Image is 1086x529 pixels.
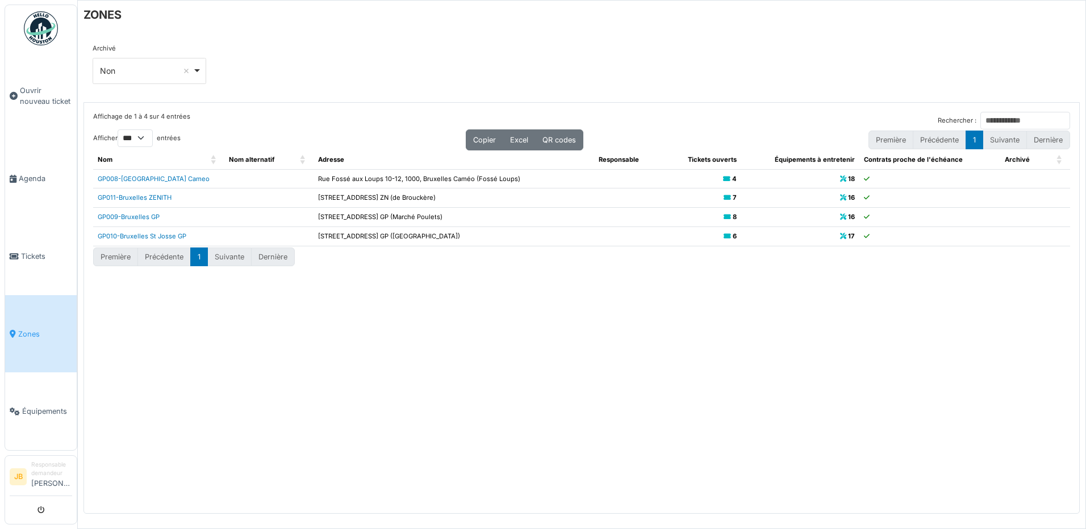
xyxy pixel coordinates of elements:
[93,129,181,147] label: Afficher entrées
[938,116,976,125] label: Rechercher :
[1005,156,1030,163] span: Archivé
[868,131,1070,149] nav: pagination
[31,460,72,493] li: [PERSON_NAME]
[93,247,295,266] nav: pagination
[503,129,536,150] button: Excel
[775,156,855,163] span: Équipements à entretenir
[466,129,503,150] button: Copier
[732,175,737,183] b: 4
[211,150,218,169] span: Nom: Activate to sort
[599,156,639,163] span: Responsable
[300,150,307,169] span: Nom alternatif: Activate to sort
[98,232,186,240] a: GP010-Bruxelles St Josse GP
[31,460,72,478] div: Responsable demandeur
[190,247,208,266] button: 1
[10,468,27,485] li: JB
[5,372,77,450] a: Équipements
[18,329,72,339] span: Zones
[5,52,77,140] a: Ouvrir nouveau ticket
[98,175,210,183] a: GP008-[GEOGRAPHIC_DATA] Cameo
[100,65,193,77] div: Non
[5,217,77,295] a: Tickets
[118,129,153,147] select: Afficherentrées
[542,136,576,144] span: QR codes
[535,129,583,150] button: QR codes
[733,232,737,240] b: 6
[20,85,72,107] span: Ouvrir nouveau ticket
[98,194,172,201] a: GP011-Bruxelles ZENITH
[848,213,855,221] b: 16
[314,188,594,208] td: [STREET_ADDRESS] ZN (de Brouckère)
[966,131,983,149] button: 1
[5,295,77,373] a: Zones
[314,169,594,188] td: Rue Fossé aux Loups 10-12, 1000, Bruxelles Caméo (Fossé Loups)
[83,8,122,22] h6: ZONES
[733,213,737,221] b: 8
[229,156,274,163] span: Nom alternatif
[19,173,72,184] span: Agenda
[1056,150,1063,169] span: Archivé: Activate to sort
[98,213,160,221] a: GP009-Bruxelles GP
[688,156,737,163] span: Tickets ouverts
[314,208,594,227] td: [STREET_ADDRESS] GP (Marché Poulets)
[318,156,344,163] span: Adresse
[98,156,112,163] span: Nom
[864,156,963,163] span: Contrats proche de l'échéance
[93,112,190,129] div: Affichage de 1 à 4 sur 4 entrées
[21,251,72,262] span: Tickets
[93,44,116,53] label: Archivé
[848,232,855,240] b: 17
[22,406,72,417] span: Équipements
[733,194,737,201] b: 7
[848,175,855,183] b: 18
[510,136,528,144] span: Excel
[314,226,594,246] td: [STREET_ADDRESS] GP ([GEOGRAPHIC_DATA])
[10,460,72,496] a: JB Responsable demandeur[PERSON_NAME]
[848,194,855,201] b: 16
[24,11,58,45] img: Badge_color-CXgf-gQk.svg
[5,140,77,218] a: Agenda
[473,136,496,144] span: Copier
[181,65,192,77] button: Remove item: 'false'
